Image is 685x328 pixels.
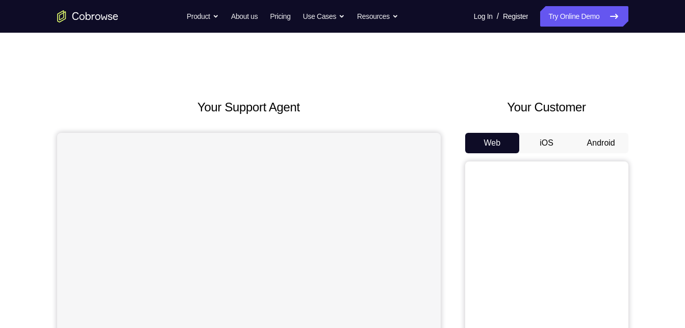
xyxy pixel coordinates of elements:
[57,10,118,22] a: Go to the home page
[57,98,441,116] h2: Your Support Agent
[503,6,528,27] a: Register
[357,6,398,27] button: Resources
[540,6,628,27] a: Try Online Demo
[303,6,345,27] button: Use Cases
[270,6,290,27] a: Pricing
[465,133,520,153] button: Web
[574,133,628,153] button: Android
[465,98,628,116] h2: Your Customer
[497,10,499,22] span: /
[231,6,258,27] a: About us
[187,6,219,27] button: Product
[519,133,574,153] button: iOS
[474,6,493,27] a: Log In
